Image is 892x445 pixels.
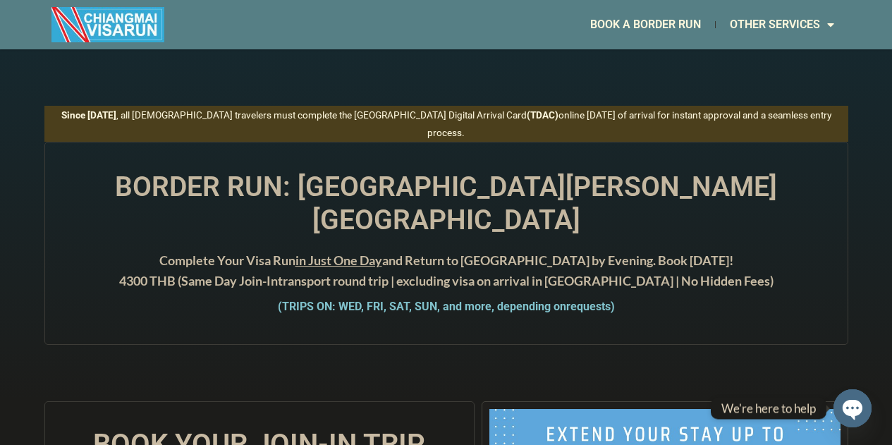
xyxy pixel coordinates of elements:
nav: Menu [446,8,848,41]
a: BOOK A BORDER RUN [576,8,715,41]
span: requests) [566,300,615,313]
h4: Complete Your Visa Run and Return to [GEOGRAPHIC_DATA] by Evening. Book [DATE]! 4300 THB ( transp... [59,250,833,291]
strong: Since [DATE] [61,109,116,121]
strong: Same Day Join-In [181,273,278,288]
span: , all [DEMOGRAPHIC_DATA] travelers must complete the [GEOGRAPHIC_DATA] Digital Arrival Card onlin... [61,109,831,139]
h1: Border Run: [GEOGRAPHIC_DATA][PERSON_NAME][GEOGRAPHIC_DATA] [59,171,833,237]
strong: (TDAC) [527,109,558,121]
a: OTHER SERVICES [716,8,848,41]
span: in Just One Day [295,252,382,268]
strong: (TRIPS ON: WED, FRI, SAT, SUN, and more, depending on [278,300,615,313]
